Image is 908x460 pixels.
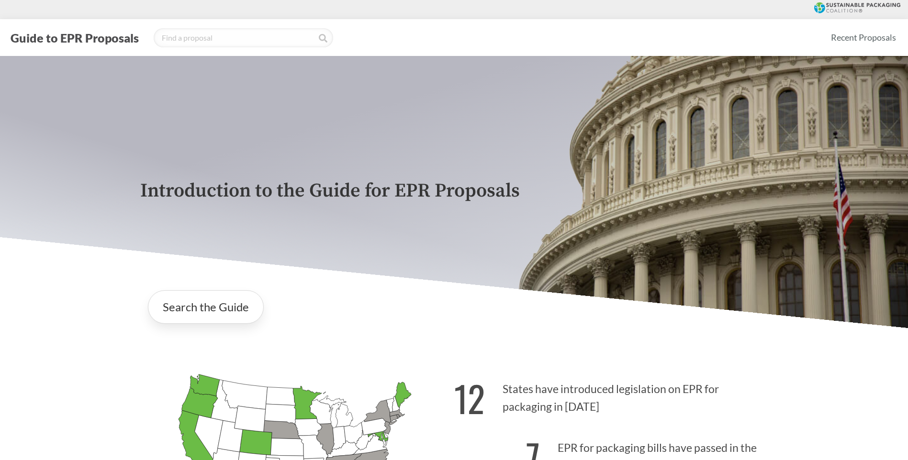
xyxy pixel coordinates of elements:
[8,30,142,45] button: Guide to EPR Proposals
[827,27,900,48] a: Recent Proposals
[454,366,768,425] p: States have introduced legislation on EPR for packaging in [DATE]
[140,180,768,202] p: Introduction to the Guide for EPR Proposals
[148,290,264,324] a: Search the Guide
[154,28,333,47] input: Find a proposal
[454,372,485,425] strong: 12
